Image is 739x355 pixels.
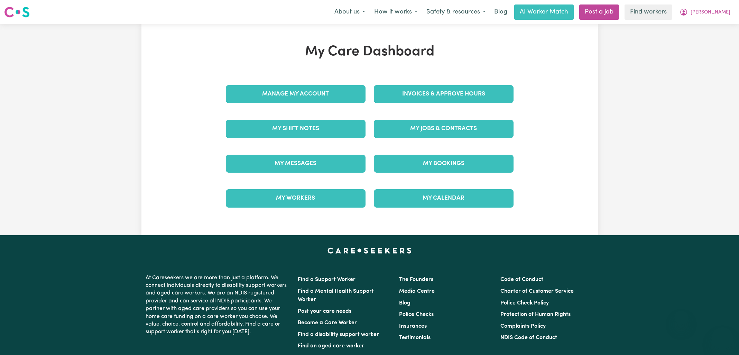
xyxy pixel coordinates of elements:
[374,85,514,103] a: Invoices & Approve Hours
[226,120,366,138] a: My Shift Notes
[327,248,412,253] a: Careseekers home page
[399,324,427,329] a: Insurances
[422,5,490,19] button: Safety & resources
[490,4,511,20] a: Blog
[298,320,357,326] a: Become a Care Worker
[625,4,672,20] a: Find workers
[399,289,435,294] a: Media Centre
[146,271,289,339] p: At Careseekers we are more than just a platform. We connect individuals directly to disability su...
[330,5,370,19] button: About us
[500,289,574,294] a: Charter of Customer Service
[691,9,730,16] span: [PERSON_NAME]
[711,327,733,349] iframe: Button to launch messaging window
[500,300,549,306] a: Police Check Policy
[298,277,355,282] a: Find a Support Worker
[298,332,379,337] a: Find a disability support worker
[226,155,366,173] a: My Messages
[399,300,410,306] a: Blog
[399,277,433,282] a: The Founders
[500,312,571,317] a: Protection of Human Rights
[4,4,30,20] a: Careseekers logo
[399,312,434,317] a: Police Checks
[514,4,574,20] a: AI Worker Match
[374,189,514,207] a: My Calendar
[370,5,422,19] button: How it works
[298,289,374,302] a: Find a Mental Health Support Worker
[298,343,364,349] a: Find an aged care worker
[675,5,735,19] button: My Account
[4,6,30,18] img: Careseekers logo
[674,311,688,325] iframe: Close message
[222,44,518,60] h1: My Care Dashboard
[374,120,514,138] a: My Jobs & Contracts
[226,85,366,103] a: Manage My Account
[298,309,351,314] a: Post your care needs
[226,189,366,207] a: My Workers
[500,277,543,282] a: Code of Conduct
[374,155,514,173] a: My Bookings
[579,4,619,20] a: Post a job
[500,335,557,340] a: NDIS Code of Conduct
[500,324,546,329] a: Complaints Policy
[399,335,431,340] a: Testimonials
